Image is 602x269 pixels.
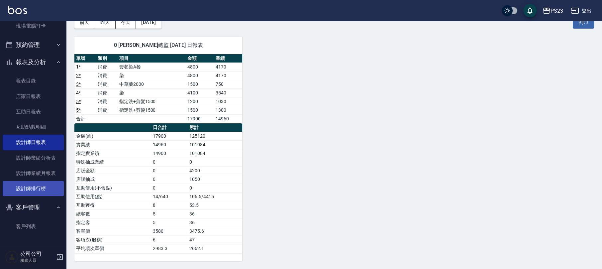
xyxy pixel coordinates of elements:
td: 4170 [214,63,242,71]
td: 染 [118,88,186,97]
td: 36 [188,209,242,218]
td: 36 [188,218,242,227]
td: 店販金額 [74,166,151,175]
td: 0 [151,175,188,184]
td: 14960 [151,149,188,158]
a: 設計師排行榜 [3,181,64,196]
button: 前天 [74,16,95,29]
a: 現場電腦打卡 [3,18,64,34]
td: 消費 [96,63,118,71]
td: 6 [151,235,188,244]
button: [DATE] [136,16,161,29]
td: 指定洗+剪髮1500 [118,106,186,114]
td: 0 [188,184,242,192]
td: 17900 [151,132,188,140]
td: 5 [151,209,188,218]
td: 0 [188,158,242,166]
img: Logo [8,6,27,14]
td: 2662.1 [188,244,242,253]
h5: 公司公司 [20,251,54,257]
td: 1030 [214,97,242,106]
a: 店家日報表 [3,89,64,104]
td: 客單價 [74,227,151,235]
th: 業績 [214,54,242,63]
button: 預約管理 [3,36,64,54]
button: 昨天 [95,16,116,29]
button: PS23 [540,4,566,18]
td: 特殊抽成業績 [74,158,151,166]
th: 單號 [74,54,96,63]
span: 0 [PERSON_NAME]總監 [DATE] 日報表 [82,42,234,49]
td: 指定實業績 [74,149,151,158]
a: 互助點數明細 [3,119,64,135]
td: 101084 [188,140,242,149]
td: 5 [151,218,188,227]
a: 設計師業績月報表 [3,166,64,181]
button: 今天 [116,16,136,29]
td: 3475.6 [188,227,242,235]
td: 指定洗+剪髮1500 [118,97,186,106]
td: 4100 [186,88,214,97]
td: 合計 [74,114,96,123]
td: 4170 [214,71,242,80]
td: 客項次(服務) [74,235,151,244]
td: 4800 [186,63,214,71]
td: 14/640 [151,192,188,201]
td: 消費 [96,88,118,97]
td: 17900 [186,114,214,123]
td: 106.5/4415 [188,192,242,201]
td: 消費 [96,106,118,114]
td: 消費 [96,71,118,80]
a: 設計師業績分析表 [3,150,64,166]
td: 互助獲得 [74,201,151,209]
td: 101084 [188,149,242,158]
td: 1200 [186,97,214,106]
td: 實業績 [74,140,151,149]
td: 125120 [188,132,242,140]
td: 4200 [188,166,242,175]
a: 客戶列表 [3,219,64,234]
td: 0 [151,166,188,175]
p: 服務人員 [20,257,54,263]
td: 總客數 [74,209,151,218]
td: 中草藥2000 [118,80,186,88]
td: 套餐染A餐 [118,63,186,71]
td: 1500 [186,106,214,114]
td: 平均項次單價 [74,244,151,253]
th: 累計 [188,123,242,132]
td: 互助使用(點) [74,192,151,201]
td: 0 [151,184,188,192]
td: 金額(虛) [74,132,151,140]
button: 登出 [568,5,594,17]
table: a dense table [74,123,242,253]
td: 指定客 [74,218,151,227]
td: 店販抽成 [74,175,151,184]
td: 750 [214,80,242,88]
table: a dense table [74,54,242,123]
a: 設計師日報表 [3,135,64,150]
td: 3540 [214,88,242,97]
td: 14960 [214,114,242,123]
td: 8 [151,201,188,209]
button: 報表及分析 [3,54,64,71]
img: Person [5,250,19,264]
td: 染 [118,71,186,80]
td: 0 [151,158,188,166]
th: 類別 [96,54,118,63]
td: 47 [188,235,242,244]
td: 1050 [188,175,242,184]
td: 消費 [96,97,118,106]
button: 列印 [573,16,594,29]
button: save [523,4,537,17]
td: 3580 [151,227,188,235]
a: 報表目錄 [3,73,64,88]
td: 14960 [151,140,188,149]
th: 項目 [118,54,186,63]
th: 日合計 [151,123,188,132]
td: 互助使用(不含點) [74,184,151,192]
td: 2983.3 [151,244,188,253]
td: 53.5 [188,201,242,209]
button: 客戶管理 [3,199,64,216]
td: 1500 [186,80,214,88]
td: 消費 [96,80,118,88]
